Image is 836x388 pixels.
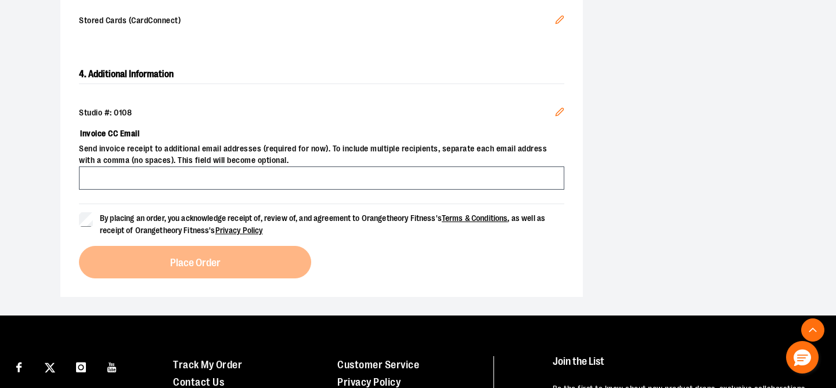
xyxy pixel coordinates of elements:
[337,359,419,371] a: Customer Service
[79,107,564,119] div: Studio #: 0108
[79,143,564,166] span: Send invoice receipt to additional email addresses (required for now). To include multiple recipi...
[786,341,819,374] button: Hello, have a question? Let’s chat.
[442,213,508,223] a: Terms & Conditions
[79,15,555,28] span: Stored Cards (CardConnect)
[71,356,91,376] a: Visit our Instagram page
[215,226,263,235] a: Privacy Policy
[546,6,574,37] button: Edit
[9,356,29,376] a: Visit our Facebook page
[40,356,60,376] a: Visit our X page
[79,124,564,143] label: Invoice CC Email
[100,213,545,235] span: By placing an order, you acknowledge receipt of, review of, and agreement to Orangetheory Fitness...
[173,359,242,371] a: Track My Order
[102,356,122,376] a: Visit our Youtube page
[801,318,824,342] button: Back To Top
[79,65,564,84] h2: 4. Additional Information
[45,362,55,373] img: Twitter
[553,356,814,378] h4: Join the List
[79,212,93,226] input: By placing an order, you acknowledge receipt of, review of, and agreement to Orangetheory Fitness...
[546,98,574,129] button: Edit
[337,376,401,388] a: Privacy Policy
[173,376,224,388] a: Contact Us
